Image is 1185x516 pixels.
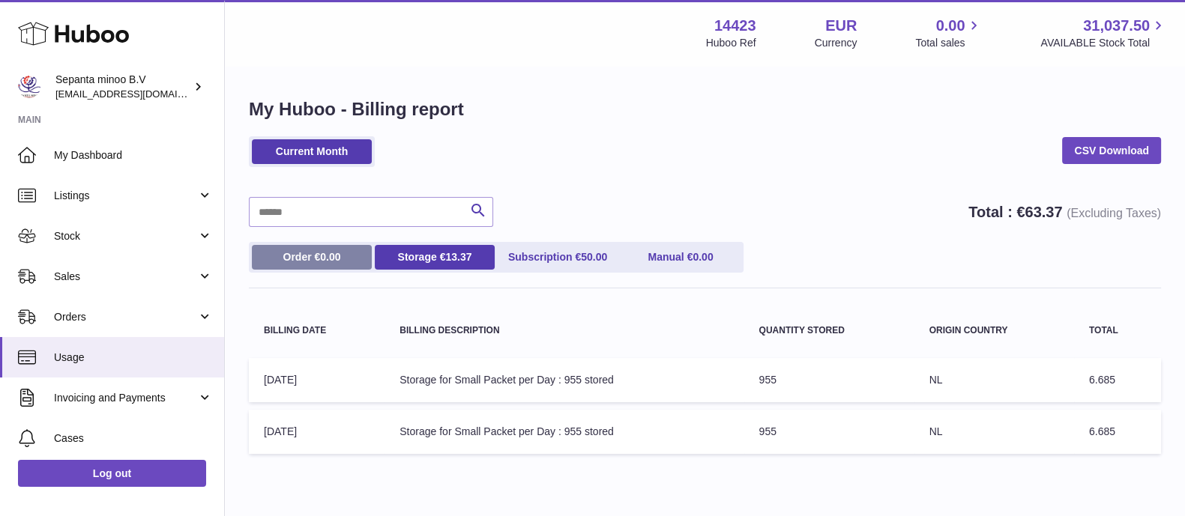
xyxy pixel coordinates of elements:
span: Usage [54,350,213,365]
span: (Excluding Taxes) [1067,207,1161,219]
a: Manual €0.00 [621,245,741,270]
td: NL [914,410,1074,454]
span: Total sales [915,36,982,50]
span: 0.00 [693,251,713,263]
span: My Dashboard [54,148,213,163]
span: AVAILABLE Stock Total [1040,36,1167,50]
a: CSV Download [1062,137,1161,164]
strong: EUR [825,16,857,36]
h1: My Huboo - Billing report [249,97,1161,121]
a: Storage €13.37 [375,245,495,270]
td: Storage for Small Packet per Day : 955 stored [385,358,744,402]
span: Listings [54,189,197,203]
th: Total [1074,311,1161,350]
a: 31,037.50 AVAILABLE Stock Total [1040,16,1167,50]
a: Current Month [252,139,372,164]
img: internalAdmin-14423@internal.huboo.com [18,76,40,98]
a: 0.00 Total sales [915,16,982,50]
td: [DATE] [249,358,385,402]
td: 955 [744,358,914,402]
td: [DATE] [249,410,385,454]
span: 0.00 [936,16,965,36]
td: NL [914,358,1074,402]
td: Storage for Small Packet per Day : 955 stored [385,410,744,454]
div: Huboo Ref [706,36,756,50]
td: 955 [744,410,914,454]
span: 6.685 [1089,425,1115,437]
span: Orders [54,310,197,324]
strong: 14423 [714,16,756,36]
span: 6.685 [1089,374,1115,386]
span: Cases [54,431,213,446]
span: Stock [54,229,197,243]
span: Invoicing and Payments [54,391,197,405]
strong: Total : € [968,204,1161,220]
a: Order €0.00 [252,245,372,270]
a: Log out [18,460,206,487]
span: 0.00 [320,251,340,263]
span: 13.37 [445,251,471,263]
span: 63.37 [1025,204,1062,220]
div: Sepanta minoo B.V [55,73,190,101]
span: 50.00 [581,251,607,263]
th: Billing Description [385,311,744,350]
th: Billing Date [249,311,385,350]
a: Subscription €50.00 [498,245,618,270]
span: [EMAIL_ADDRESS][DOMAIN_NAME] [55,88,220,100]
span: Sales [54,270,197,284]
th: Origin Country [914,311,1074,350]
th: Quantity Stored [744,311,914,350]
div: Currency [815,36,857,50]
span: 31,037.50 [1083,16,1150,36]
